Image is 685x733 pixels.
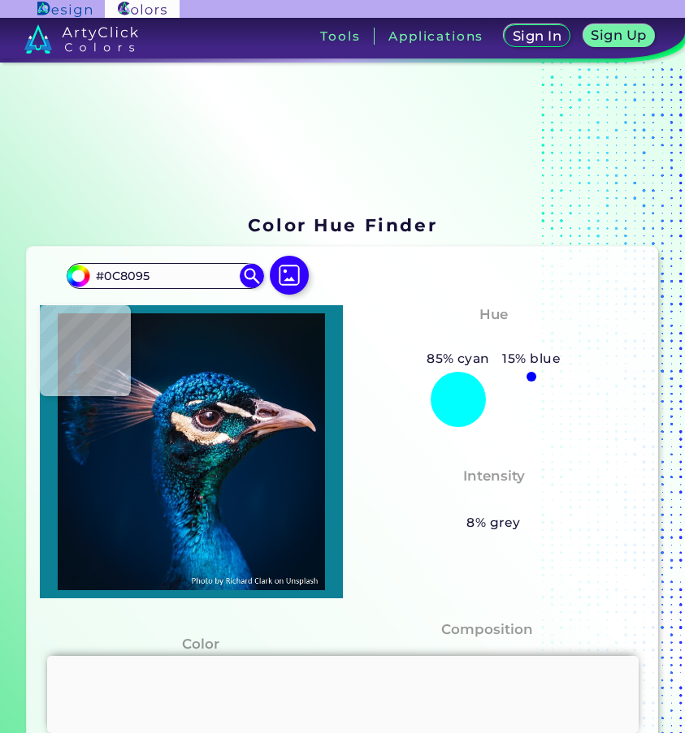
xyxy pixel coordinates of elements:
img: icon picture [270,256,309,295]
h5: System [384,648,448,675]
h3: Applications [388,30,483,42]
h3: Bluish Cyan [441,329,547,348]
h5: Percents [449,648,590,675]
h5: 85% cyan [420,348,496,369]
a: Sign Up [583,24,656,48]
img: logo_artyclick_colors_white.svg [24,24,139,54]
img: ArtyClick Design logo [37,2,92,17]
img: img_pavlin.jpg [48,313,334,590]
h4: Hue [479,303,508,326]
h1: Color Hue Finder [248,213,437,237]
h5: 8% grey [466,512,520,533]
h5: 15% blue [496,348,567,369]
h5: Sign In [512,29,562,43]
iframe: Advertisement [20,77,657,209]
h4: Composition [441,618,533,641]
h4: Color [182,632,219,656]
h3: Vibrant [458,490,529,510]
a: Sign In [503,24,571,48]
h5: Sign Up [590,28,647,42]
img: icon search [240,264,264,288]
iframe: Advertisement [47,656,639,729]
input: type color.. [89,265,241,287]
h3: Tools [320,30,360,42]
h4: Intensity [463,464,525,488]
